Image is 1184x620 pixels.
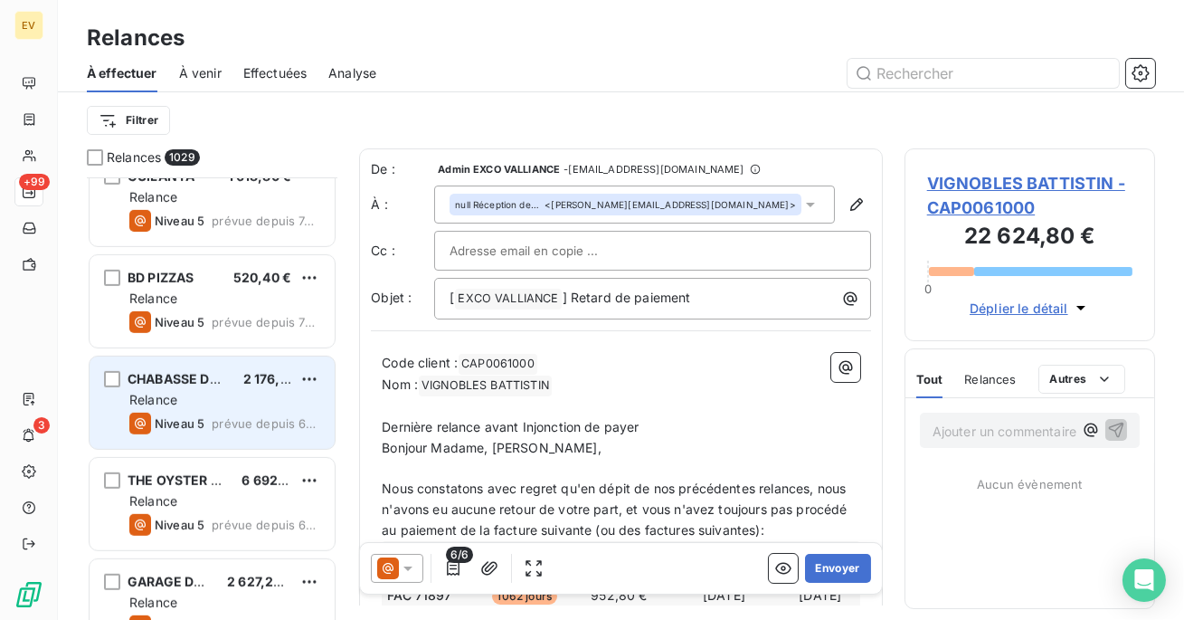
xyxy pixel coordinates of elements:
[563,290,691,305] span: ] Retard de paiement
[977,477,1082,491] span: Aucun évènement
[450,290,454,305] span: [
[459,354,537,375] span: CAP0061000
[14,11,43,40] div: EV
[87,22,185,54] h3: Relances
[774,586,866,606] td: [DATE]
[382,440,601,455] span: Bonjour Madame, [PERSON_NAME],
[564,164,744,175] span: - [EMAIL_ADDRESS][DOMAIN_NAME]
[371,196,434,214] label: À :
[387,587,451,605] span: FAC 71897
[87,64,157,82] span: À effectuer
[155,416,204,431] span: Niveau 5
[33,417,50,434] span: 3
[128,574,216,589] span: GARAGE DB16
[328,64,376,82] span: Analyse
[129,291,177,306] span: Relance
[179,64,222,82] span: À venir
[243,64,308,82] span: Effectuées
[243,371,309,386] span: 2 176,80 €
[129,493,177,509] span: Relance
[128,472,268,488] span: THE OYSTER SOCIETY
[212,315,320,329] span: prévue depuis 728 jours
[964,298,1095,319] button: Déplier le détail
[165,149,200,166] span: 1029
[371,242,434,260] label: Cc :
[87,106,170,135] button: Filtrer
[676,586,772,606] td: [DATE]
[227,574,294,589] span: 2 627,20 €
[455,198,541,211] span: null Réception des factures
[212,416,320,431] span: prévue depuis 693 jours
[371,160,434,178] span: De :
[107,148,161,167] span: Relances
[564,586,674,606] td: 952,80 €
[155,214,204,228] span: Niveau 5
[129,392,177,407] span: Relance
[970,299,1068,318] span: Déplier le détail
[382,355,458,370] span: Code client :
[155,315,204,329] span: Niveau 5
[438,164,560,175] span: Admin EXCO VALLIANCE
[382,481,850,538] span: Nous constatons avec regret qu'en dépit de nos précédentes relances, nous n'avons eu aucune retou...
[924,281,932,296] span: 0
[492,588,558,605] span: 1062 jours
[455,289,561,310] span: EXCO VALLIANCE
[1122,558,1166,602] div: Open Intercom Messenger
[212,214,320,228] span: prévue depuis 748 jours
[382,419,639,434] span: Dernière relance avant Injonction de payer
[455,198,796,211] div: <[PERSON_NAME][EMAIL_ADDRESS][DOMAIN_NAME]>
[927,220,1132,256] h3: 22 624,80 €
[87,177,337,620] div: grid
[384,541,857,559] span: Total TTC à régler : 22 624,80 €
[371,290,412,305] span: Objet :
[155,518,204,532] span: Niveau 5
[419,376,552,396] span: VIGNOBLES BATTISTIN
[128,270,194,285] span: BD PIZZAS
[212,518,320,532] span: prévue depuis 687 jours
[1038,365,1126,394] button: Autres
[916,372,943,386] span: Tout
[14,580,43,609] img: Logo LeanPay
[927,171,1132,220] span: VIGNOBLES BATTISTIN - CAP0061000
[382,377,418,392] span: Nom :
[805,554,871,583] button: Envoyer
[129,595,177,610] span: Relance
[450,237,644,264] input: Adresse email en copie ...
[233,270,291,285] span: 520,40 €
[242,472,311,488] span: 6 692,66 €
[19,174,50,190] span: +99
[128,371,265,386] span: CHABASSE DENTAIRE
[446,547,473,563] span: 6/6
[964,372,1016,386] span: Relances
[129,189,177,205] span: Relance
[848,59,1119,88] input: Rechercher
